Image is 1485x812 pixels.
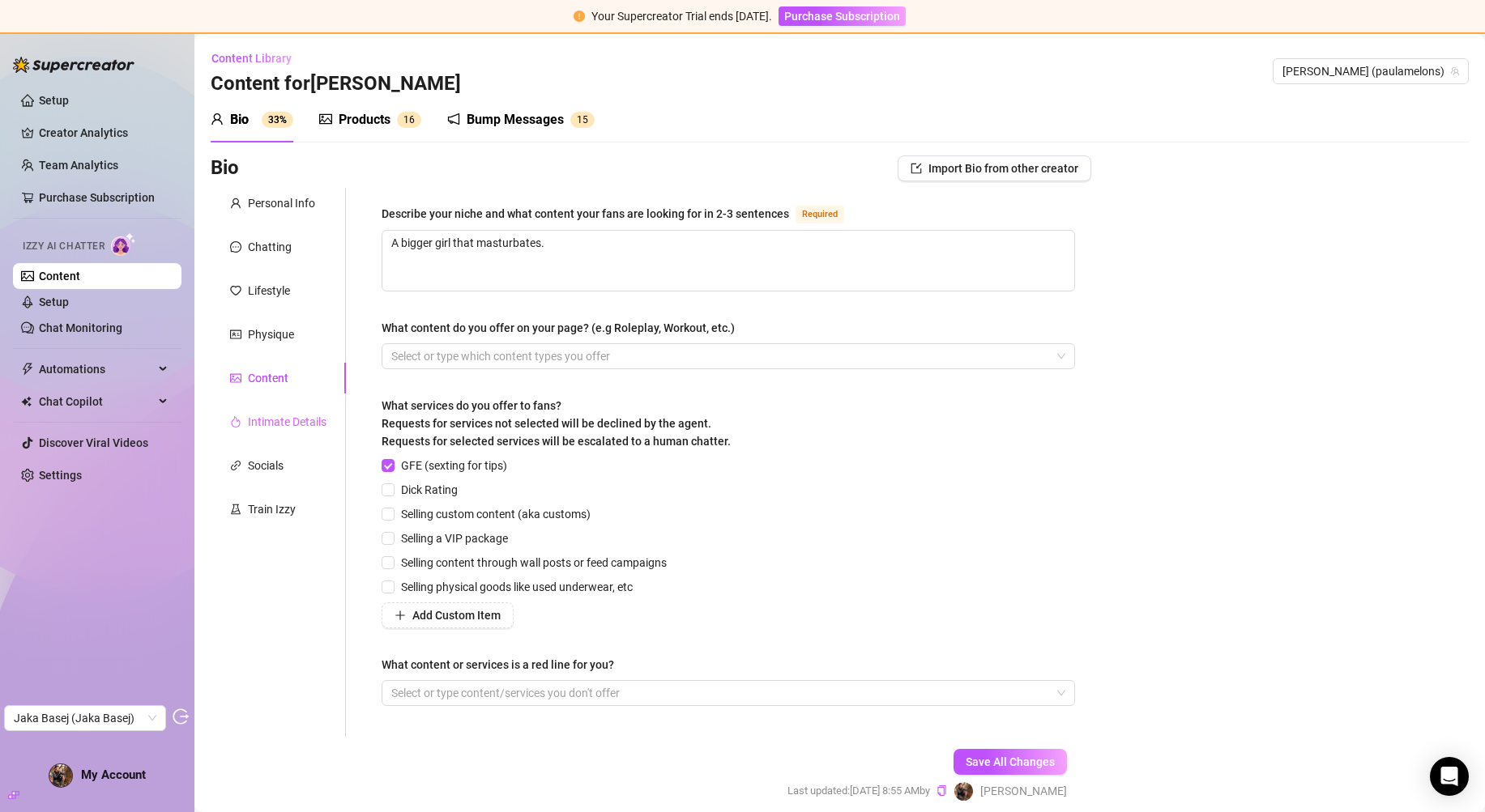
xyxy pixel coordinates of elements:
a: Setup [39,295,69,308]
span: Automations [39,356,154,382]
div: Products [339,110,390,130]
span: 5 [582,114,588,125]
span: Jaka Basej (Jaka Basej) [14,706,156,730]
span: fire [230,416,241,427]
div: Train Izzy [248,500,296,518]
span: [PERSON_NAME] [980,782,1067,800]
div: Open Intercom Messenger [1430,757,1469,796]
img: ACg8ocJeyUyE-iEQLVEkEdJ9igSQe8CqwWhVjjemiZ8gYhdhaoc9MG2R=s96-c [49,764,72,787]
button: Content Library [211,45,305,71]
a: Purchase Subscription [779,10,906,23]
img: Chat Copilot [21,396,32,407]
button: Import Bio from other creator [898,155,1091,181]
span: copy [937,785,947,796]
span: 1 [577,114,582,125]
img: Jaka Basej (Jaka Basej) [954,782,973,801]
div: Describe your niche and what content your fans are looking for in 2-3 sentences [382,205,789,223]
h3: Content for [PERSON_NAME] [211,71,461,97]
span: Purchase Subscription [784,10,900,23]
span: Chat Copilot [39,389,154,415]
div: Bio [230,110,249,130]
span: 6 [409,114,415,125]
span: Paula (paulamelons) [1282,59,1459,83]
div: What content do you offer on your page? (e.g Roleplay, Workout, etc.) [382,319,735,337]
span: Selling a VIP package [395,529,514,547]
span: picture [319,113,332,125]
textarea: Describe your niche and what content your fans are looking for in 2-3 sentences [382,231,1074,291]
sup: 16 [397,112,421,128]
input: What content or services is a red line for you? [391,683,395,703]
span: My Account [81,767,146,782]
span: plus [395,610,406,621]
span: Your Supercreator Trial ends [DATE]. [591,10,772,23]
span: heart [230,285,241,296]
span: Selling content through wall posts or feed campaigns [395,554,673,572]
span: exclamation-circle [574,11,585,22]
div: Content [248,369,288,387]
img: logo-BBDzfeDw.svg [13,57,134,73]
div: What content or services is a red line for you? [382,656,614,674]
img: AI Chatter [111,232,136,256]
a: Setup [39,94,69,107]
span: message [230,241,241,253]
a: Chat Monitoring [39,321,122,334]
sup: 33% [262,112,293,128]
span: idcard [230,329,241,340]
span: user [230,198,241,209]
input: What content do you offer on your page? (e.g Roleplay, Workout, etc.) [391,346,395,366]
label: What content do you offer on your page? (e.g Roleplay, Workout, etc.) [382,319,746,337]
button: Add Custom Item [382,602,514,628]
span: picture [230,372,241,384]
span: Selling physical goods like used underwear, etc [395,578,639,596]
div: Bump Messages [467,110,564,130]
span: 1 [403,114,409,125]
span: experiment [230,504,241,515]
div: Personal Info [248,194,315,212]
span: Izzy AI Chatter [23,239,105,254]
span: What services do you offer to fans? Requests for services not selected will be declined by the ag... [382,399,731,448]
span: team [1450,66,1460,76]
div: Physique [248,325,294,343]
span: notification [447,113,460,125]
span: user [211,113,224,125]
span: thunderbolt [21,363,34,376]
span: Selling custom content (aka customs) [395,505,597,523]
a: Creator Analytics [39,120,169,146]
a: Purchase Subscription [39,191,155,204]
span: Add Custom Item [412,609,501,622]
span: logout [173,708,189,725]
a: Discover Viral Videos [39,436,148,449]
a: Settings [39,469,82,482]
span: Dick Rating [395,481,464,499]
a: Team Analytics [39,159,118,172]
label: What content or services is a red line for you? [382,656,625,674]
sup: 15 [570,112,595,128]
span: link [230,460,241,471]
button: Save All Changes [954,749,1067,775]
label: Describe your niche and what content your fans are looking for in 2-3 sentences [382,204,862,223]
span: build [8,789,19,801]
div: Socials [248,457,284,474]
button: Purchase Subscription [779,6,906,26]
span: Import Bio from other creator [928,162,1078,175]
div: Chatting [248,238,292,256]
span: Content Library [211,52,292,65]
h3: Bio [211,155,239,181]
div: Lifestyle [248,282,290,300]
span: Save All Changes [966,755,1055,768]
span: Last updated: [DATE] 8:55 AM by [787,783,930,799]
span: import [911,163,922,174]
span: GFE (sexting for tips) [395,457,514,474]
a: Content [39,270,80,283]
span: Required [796,206,844,223]
div: Intimate Details [248,413,326,431]
button: Copy Teammate ID [937,785,947,797]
